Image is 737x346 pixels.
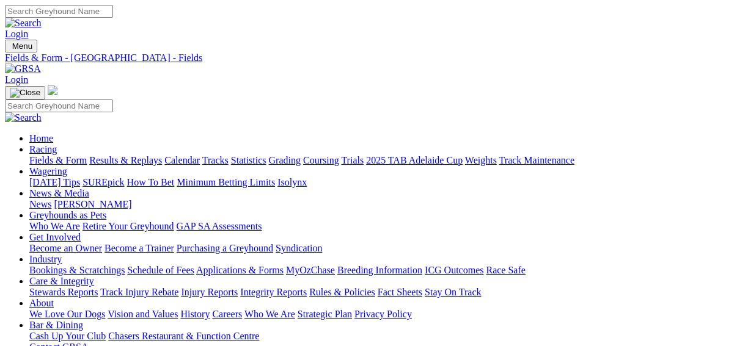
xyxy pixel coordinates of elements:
[29,320,83,330] a: Bar & Dining
[29,309,105,319] a: We Love Our Dogs
[105,243,174,253] a: Become a Trainer
[29,221,80,231] a: Who We Are
[378,287,422,297] a: Fact Sheets
[177,221,262,231] a: GAP SA Assessments
[29,221,732,232] div: Greyhounds as Pets
[29,177,732,188] div: Wagering
[5,18,42,29] img: Search
[354,309,412,319] a: Privacy Policy
[5,86,45,99] button: Toggle navigation
[5,99,113,112] input: Search
[5,74,28,85] a: Login
[5,112,42,123] img: Search
[276,243,322,253] a: Syndication
[5,40,37,52] button: Toggle navigation
[202,155,229,165] a: Tracks
[269,155,301,165] a: Grading
[164,155,200,165] a: Calendar
[425,265,483,275] a: ICG Outcomes
[29,177,80,187] a: [DATE] Tips
[486,265,525,275] a: Race Safe
[337,265,422,275] a: Breeding Information
[309,287,375,297] a: Rules & Policies
[425,287,481,297] a: Stay On Track
[244,309,295,319] a: Who We Are
[341,155,364,165] a: Trials
[181,287,238,297] a: Injury Reports
[196,265,284,275] a: Applications & Forms
[177,243,273,253] a: Purchasing a Greyhound
[29,243,102,253] a: Become an Owner
[127,177,175,187] a: How To Bet
[29,232,81,242] a: Get Involved
[5,29,28,39] a: Login
[177,177,275,187] a: Minimum Betting Limits
[29,133,53,143] a: Home
[29,144,57,154] a: Racing
[127,265,194,275] a: Schedule of Fees
[5,52,732,63] a: Fields & Form - [GEOGRAPHIC_DATA] - Fields
[48,85,57,95] img: logo-grsa-white.png
[29,265,732,276] div: Industry
[29,155,732,166] div: Racing
[29,265,125,275] a: Bookings & Scratchings
[29,155,87,165] a: Fields & Form
[10,88,40,98] img: Close
[29,287,732,298] div: Care & Integrity
[29,199,51,209] a: News
[29,254,62,264] a: Industry
[29,276,94,286] a: Care & Integrity
[286,265,335,275] a: MyOzChase
[499,155,574,165] a: Track Maintenance
[29,188,89,198] a: News & Media
[108,331,259,341] a: Chasers Restaurant & Function Centre
[212,309,242,319] a: Careers
[82,177,124,187] a: SUREpick
[29,243,732,254] div: Get Involved
[303,155,339,165] a: Coursing
[29,210,106,220] a: Greyhounds as Pets
[29,166,67,176] a: Wagering
[29,298,54,308] a: About
[29,309,732,320] div: About
[298,309,352,319] a: Strategic Plan
[29,331,732,342] div: Bar & Dining
[29,331,106,341] a: Cash Up Your Club
[231,155,266,165] a: Statistics
[240,287,307,297] a: Integrity Reports
[89,155,162,165] a: Results & Replays
[82,221,174,231] a: Retire Your Greyhound
[29,199,732,210] div: News & Media
[366,155,463,165] a: 2025 TAB Adelaide Cup
[465,155,497,165] a: Weights
[108,309,178,319] a: Vision and Values
[12,41,32,51] span: Menu
[5,5,113,18] input: Search
[180,309,210,319] a: History
[277,177,307,187] a: Isolynx
[54,199,131,209] a: [PERSON_NAME]
[29,287,98,297] a: Stewards Reports
[100,287,178,297] a: Track Injury Rebate
[5,63,41,74] img: GRSA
